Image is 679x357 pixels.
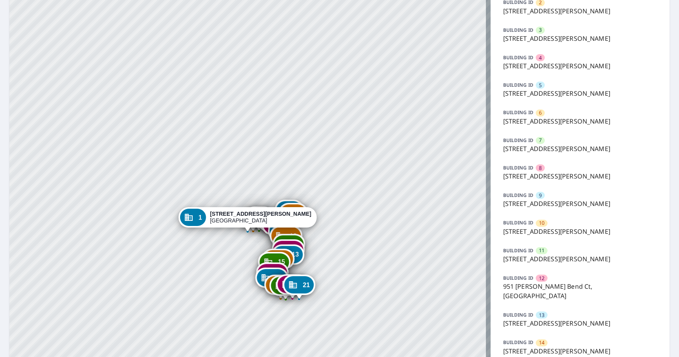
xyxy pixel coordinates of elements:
[503,319,657,328] p: [STREET_ADDRESS][PERSON_NAME]
[503,346,657,356] p: [STREET_ADDRESS][PERSON_NAME]
[262,249,294,273] div: Dropped pin, building 14, Commercial property, 959 Hanna Bend Ct Manchester, MO 63021
[539,82,542,89] span: 5
[539,137,542,144] span: 7
[503,137,533,144] p: BUILDING ID
[290,233,297,239] span: 10
[273,234,305,258] div: Dropped pin, building 11, Commercial property, 947 Hanna Bend Ct Manchester, MO 63021
[539,26,542,34] span: 3
[503,311,533,318] p: BUILDING ID
[539,164,542,172] span: 8
[539,54,542,62] span: 4
[539,275,544,282] span: 12
[503,171,657,181] p: [STREET_ADDRESS][PERSON_NAME]
[503,117,657,126] p: [STREET_ADDRESS][PERSON_NAME]
[210,211,311,217] strong: [STREET_ADDRESS][PERSON_NAME]
[503,339,533,346] p: BUILDING ID
[539,192,542,199] span: 9
[539,339,544,346] span: 14
[503,89,657,98] p: [STREET_ADDRESS][PERSON_NAME]
[303,282,310,288] span: 21
[199,215,202,220] span: 1
[503,254,657,264] p: [STREET_ADDRESS][PERSON_NAME]
[278,259,285,265] span: 15
[245,206,274,231] div: Dropped pin, building 3, Commercial property, 923 Hanna Bend Ct Manchester, MO 63021
[503,6,657,16] p: [STREET_ADDRESS][PERSON_NAME]
[503,61,657,71] p: [STREET_ADDRESS][PERSON_NAME]
[503,82,533,88] p: BUILDING ID
[539,219,544,227] span: 10
[269,275,302,300] div: Dropped pin, building 19, Commercial property, 979 Hanna Bend Ct Manchester, MO 63021
[276,274,309,299] div: Dropped pin, building 20, Commercial property, 983 Hanna Bend Ct Manchester, MO 63021
[503,219,533,226] p: BUILDING ID
[292,251,299,257] span: 13
[265,275,297,299] div: Dropped pin, building 18, Commercial property, 975 Hanna Bend Ct Manchester, MO 63021
[503,27,533,33] p: BUILDING ID
[283,275,316,299] div: Dropped pin, building 21, Commercial property, 991 Hanna Bend Ct Manchester, MO 63021
[503,247,533,254] p: BUILDING ID
[179,207,317,231] div: Dropped pin, building 1, Commercial property, 915 Hanna Bend Ct Manchester, MO 63021
[503,34,657,43] p: [STREET_ADDRESS][PERSON_NAME]
[503,282,657,301] p: 951 [PERSON_NAME] Bend Ct, [GEOGRAPHIC_DATA]
[272,239,305,264] div: Dropped pin, building 12, Commercial property, 951 Hanna Bend Ct Manchester, MO 63021
[539,311,544,319] span: 13
[503,144,657,153] p: [STREET_ADDRESS][PERSON_NAME]
[503,164,533,171] p: BUILDING ID
[272,244,305,269] div: Dropped pin, building 13, Commercial property, 955 Hanna Bend Ct Manchester, MO 63021
[210,211,311,224] div: [GEOGRAPHIC_DATA]
[279,203,308,227] div: Dropped pin, building 6, Commercial property, 934 Hanna Bend Ct Manchester, MO 63021
[256,262,289,287] div: Dropped pin, building 16, Commercial property, 967 Hanna Bend Ct Manchester, MO 63021
[503,192,533,199] p: BUILDING ID
[503,275,533,281] p: BUILDING ID
[539,109,542,117] span: 6
[503,227,657,236] p: [STREET_ADDRESS][PERSON_NAME]
[503,54,533,61] p: BUILDING ID
[270,226,302,250] div: Dropped pin, building 10, Commercial property, 943 Hanna Bend Ct Manchester, MO 63021
[256,268,288,292] div: Dropped pin, building 17, Commercial property, 971 Hanna Bend Ct Manchester, MO 63021
[503,109,533,116] p: BUILDING ID
[275,200,304,224] div: Dropped pin, building 5, Commercial property, 930 Hanna Bend Ct Manchester, MO 63021
[539,247,544,254] span: 11
[258,252,290,276] div: Dropped pin, building 15, Commercial property, 963 Hanna Bend Ct Manchester, MO 63021
[503,199,657,208] p: [STREET_ADDRESS][PERSON_NAME]
[268,221,297,245] div: Dropped pin, building 9, Commercial property, 939 Hanna Bend Ct Manchester, MO 63021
